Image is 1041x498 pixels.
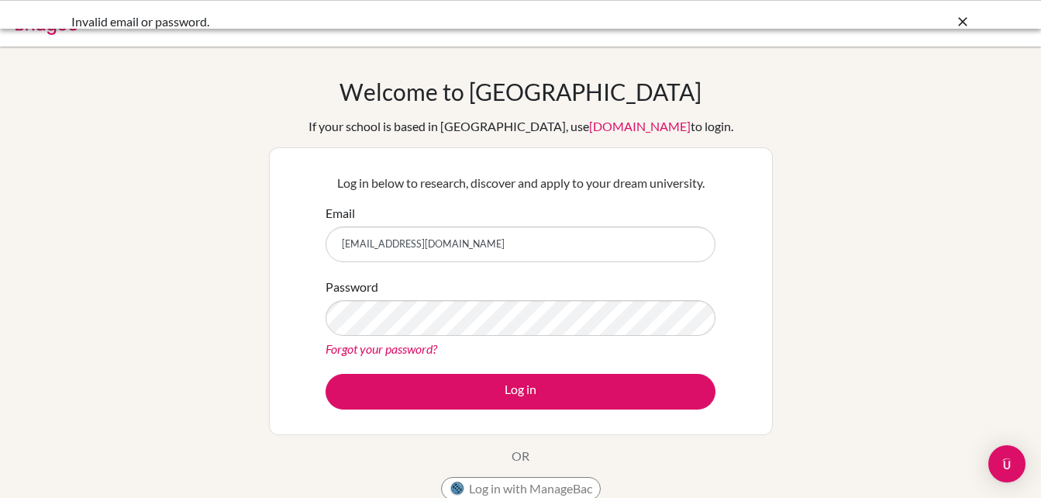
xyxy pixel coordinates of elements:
[71,12,738,31] div: Invalid email or password.
[326,278,378,296] label: Password
[340,78,701,105] h1: Welcome to [GEOGRAPHIC_DATA]
[326,204,355,223] label: Email
[326,374,715,410] button: Log in
[988,445,1025,482] div: Open Intercom Messenger
[326,174,715,192] p: Log in below to research, discover and apply to your dream university.
[589,119,691,133] a: [DOMAIN_NAME]
[309,117,733,136] div: If your school is based in [GEOGRAPHIC_DATA], use to login.
[512,447,529,465] p: OR
[326,341,437,356] a: Forgot your password?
